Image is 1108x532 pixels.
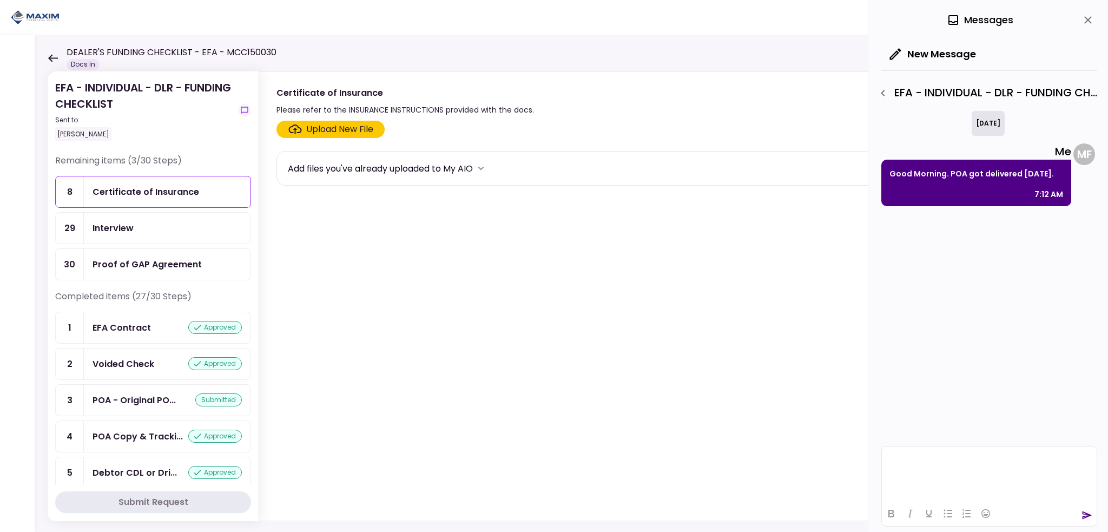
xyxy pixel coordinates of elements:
a: 2Voided Checkapproved [55,348,251,380]
div: POA Copy & Tracking Receipt [93,430,183,443]
div: 1 [56,312,84,343]
div: Messages [947,12,1013,28]
div: 7:12 AM [1034,188,1063,201]
div: EFA - INDIVIDUAL - DLR - FUNDING CHECKLIST - POA - Original POA (not CA or GA) [874,84,1097,102]
button: Submit Request [55,491,251,513]
div: Interview [93,221,134,235]
button: Bullet list [939,506,957,521]
a: 4POA Copy & Tracking Receiptapproved [55,421,251,452]
div: Upload New File [306,123,373,136]
div: Certificate of Insurance [276,86,534,100]
button: New Message [881,40,985,68]
div: [PERSON_NAME] [55,127,111,141]
div: approved [188,357,242,370]
button: close [1079,11,1097,29]
div: 4 [56,421,84,452]
button: Numbered list [958,506,976,521]
div: 30 [56,249,84,280]
div: EFA Contract [93,321,151,334]
h1: DEALER'S FUNDING CHECKLIST - EFA - MCC150030 [67,46,276,59]
a: 1EFA Contractapproved [55,312,251,344]
button: Emojis [977,506,995,521]
span: Click here to upload the required document [276,121,385,138]
a: 5Debtor CDL or Driver Licenseapproved [55,457,251,489]
div: Certificate of Insurance [93,185,199,199]
div: submitted [195,393,242,406]
iframe: Rich Text Area [882,446,1097,501]
div: Remaining items (3/30 Steps) [55,154,251,176]
div: Submit Request [118,496,188,509]
div: 3 [56,385,84,416]
button: show-messages [238,104,251,117]
div: Debtor CDL or Driver License [93,466,177,480]
div: Add files you've already uploaded to My AIO [288,162,473,175]
button: Underline [920,506,938,521]
div: Me [881,143,1071,160]
button: Bold [882,506,900,521]
a: 3POA - Original POA (not CA or GA)submitted [55,384,251,416]
button: more [473,160,489,176]
div: Certificate of InsurancePlease refer to the INSURANCE INSTRUCTIONS provided with the docs.show-me... [259,71,1086,521]
div: POA - Original POA (not CA or GA) [93,393,176,407]
div: 29 [56,213,84,244]
div: Voided Check [93,357,154,371]
div: 8 [56,176,84,207]
img: Partner icon [11,9,60,25]
div: EFA - INDIVIDUAL - DLR - FUNDING CHECKLIST [55,80,234,141]
div: approved [188,466,242,479]
div: [DATE] [972,111,1005,136]
div: M F [1073,143,1095,165]
div: 5 [56,457,84,488]
div: Please refer to the INSURANCE INSTRUCTIONS provided with the docs. [276,103,534,116]
p: Good Morning. POA got delivered [DATE]. [889,167,1063,180]
div: approved [188,430,242,443]
div: Completed items (27/30 Steps) [55,290,251,312]
a: 30Proof of GAP Agreement [55,248,251,280]
div: Docs In [67,59,100,70]
button: Italic [901,506,919,521]
a: 8Certificate of Insurance [55,176,251,208]
a: 29Interview [55,212,251,244]
div: Proof of GAP Agreement [93,258,202,271]
div: 2 [56,349,84,379]
div: Sent to: [55,115,234,125]
button: send [1081,510,1092,521]
div: approved [188,321,242,334]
